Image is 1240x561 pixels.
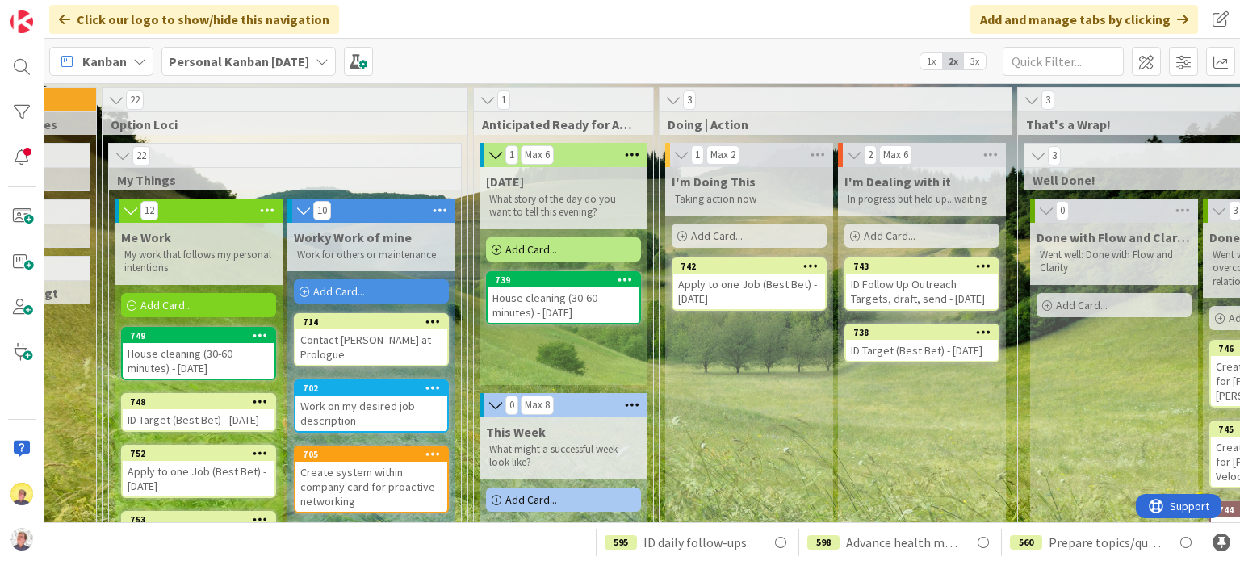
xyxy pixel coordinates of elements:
span: 12 [140,201,158,220]
div: 738 [853,327,998,338]
div: Create system within company card for proactive networking [295,462,447,512]
div: 714 [295,315,447,329]
div: 739 [488,273,639,287]
span: Add Card... [691,228,743,243]
div: Work on my desired job description [295,396,447,431]
p: Went well: Done with Flow and Clarity [1040,249,1188,275]
div: 752 [130,448,274,459]
div: 739House cleaning (30-60 minutes) - [DATE] [488,273,639,323]
div: Max 8 [525,401,550,409]
span: Advance health metrics module in CSM D2D [846,533,961,552]
span: This Week [486,424,546,440]
img: JW [10,483,33,505]
span: 1x [920,53,942,69]
div: 752Apply to one Job (Best Bet) - [DATE] [123,446,274,496]
p: Work for others or maintenance [297,249,446,262]
span: 3 [683,90,696,110]
span: 1 [691,145,704,165]
span: 1 [505,145,518,165]
span: 1 [497,90,510,110]
div: 743 [853,261,998,272]
span: Add Card... [313,284,365,299]
div: ID Target (Best Bet) - [DATE] [123,409,274,430]
span: ID daily follow-ups [643,533,747,552]
div: 748 [123,395,274,409]
span: 22 [132,146,150,165]
span: Support [34,2,73,22]
div: 742Apply to one Job (Best Bet) - [DATE] [673,259,825,309]
span: Doing | Action [668,116,991,132]
span: Kanban [82,52,127,71]
p: What story of the day do you want to tell this evening? [489,193,638,220]
div: 749 [123,329,274,343]
span: Option Loci [111,116,447,132]
div: 749 [130,330,274,341]
div: 702Work on my desired job description [295,381,447,431]
span: Add Card... [864,228,915,243]
p: In progress but held up...waiting [848,193,996,206]
div: Apply to one Job (Best Bet) - [DATE] [673,274,825,309]
p: What might a successful week look like? [489,443,638,470]
span: 10 [313,201,331,220]
span: I'm Doing This [672,174,756,190]
span: I'm Dealing with it [844,174,951,190]
div: ID Follow Up Outreach Targets, draft, send - [DATE] [846,274,998,309]
div: 714 [303,316,447,328]
span: Today [486,174,524,190]
span: Add Card... [140,298,192,312]
div: 748ID Target (Best Bet) - [DATE] [123,395,274,430]
div: 738 [846,325,998,340]
div: 560 [1010,535,1042,550]
span: 0 [505,396,518,415]
div: Apply to one Job (Best Bet) - [DATE] [123,461,274,496]
div: 743 [846,259,998,274]
span: 3 [1041,90,1054,110]
div: 702 [295,381,447,396]
span: Add Card... [1056,298,1108,312]
div: Max 2 [710,151,735,159]
div: 753 [130,514,274,525]
div: Click our logo to show/hide this navigation [49,5,339,34]
div: 743ID Follow Up Outreach Targets, draft, send - [DATE] [846,259,998,309]
input: Quick Filter... [1003,47,1124,76]
span: My Things [117,172,441,188]
span: 0 [1056,201,1069,220]
div: 702 [303,383,447,394]
div: ID Target (Best Bet) - [DATE] [846,340,998,361]
div: 749House cleaning (30-60 minutes) - [DATE] [123,329,274,379]
img: Visit kanbanzone.com [10,10,33,33]
span: Add Card... [505,492,557,507]
div: Max 6 [883,151,908,159]
div: Max 6 [525,151,550,159]
span: Done with Flow and Clarity [1037,229,1192,245]
span: 22 [126,90,144,110]
div: 738ID Target (Best Bet) - [DATE] [846,325,998,361]
p: My work that follows my personal intentions [124,249,273,275]
div: 748 [130,396,274,408]
div: 739 [495,274,639,286]
p: Taking action now [675,193,823,206]
div: 598 [807,535,840,550]
div: House cleaning (30-60 minutes) - [DATE] [123,343,274,379]
span: Worky Work of mine [294,229,412,245]
span: Anticipated Ready for Action [482,116,633,132]
span: Add Card... [505,242,557,257]
span: 2x [942,53,964,69]
span: Me Work [121,229,171,245]
b: Personal Kanban [DATE] [169,53,309,69]
div: 705 [295,447,447,462]
span: 2 [864,145,877,165]
span: 3 [1048,146,1061,165]
div: 742 [673,259,825,274]
div: 753 [123,513,274,527]
span: 3x [964,53,986,69]
div: Add and manage tabs by clicking [970,5,1198,34]
div: 714Contact [PERSON_NAME] at Prologue [295,315,447,365]
div: 705 [303,449,447,460]
div: 705Create system within company card for proactive networking [295,447,447,512]
span: Prepare topics/questions for for info interview call with [PERSON_NAME] at CultureAmp [1049,533,1163,552]
div: Contact [PERSON_NAME] at Prologue [295,329,447,365]
div: 742 [681,261,825,272]
div: House cleaning (30-60 minutes) - [DATE] [488,287,639,323]
img: avatar [10,528,33,551]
